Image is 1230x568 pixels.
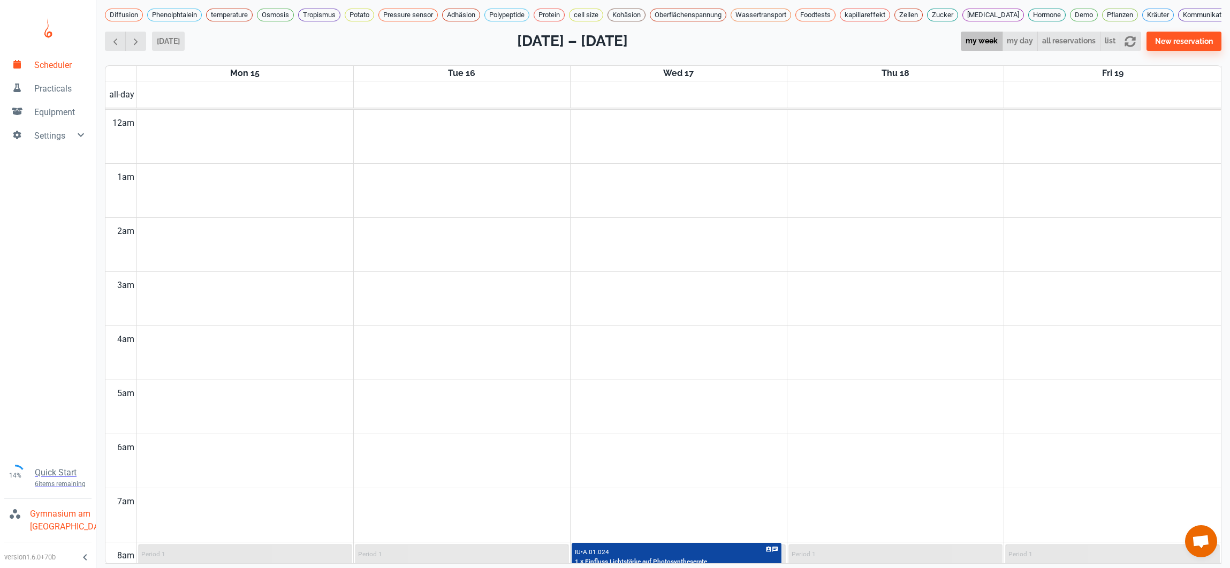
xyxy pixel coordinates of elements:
[207,10,252,20] span: temperature
[1070,10,1097,20] span: Demo
[1029,10,1065,20] span: Hormone
[1037,32,1100,51] button: all reservations
[115,434,136,461] div: 6am
[1103,10,1137,20] span: Pflanzen
[1008,550,1032,558] p: Period 1
[1102,9,1138,21] div: Pflanzen
[141,550,165,558] p: Period 1
[792,550,816,558] p: Period 1
[1002,32,1038,51] button: my day
[446,66,477,81] a: September 16, 2025
[443,10,480,20] span: Adhäsion
[125,32,146,51] button: Next week
[1028,9,1066,21] div: Hormone
[1070,9,1098,21] div: Demo
[534,10,564,20] span: Protein
[107,88,136,101] span: all-day
[115,218,136,245] div: 2am
[840,9,890,21] div: kapillareffekt
[795,9,836,21] div: Foodtests
[1147,32,1221,51] button: New reservation
[1100,32,1120,51] button: list
[115,488,136,515] div: 7am
[840,10,890,20] span: kapillareffekt
[895,10,922,20] span: Zellen
[345,9,374,21] div: Potato
[105,9,143,21] div: Diffusion
[110,110,136,137] div: 12am
[148,10,201,20] span: Phenolphtalein
[1142,9,1174,21] div: Kräuter
[731,10,791,20] span: Wassertransport
[1100,66,1126,81] a: September 19, 2025
[379,10,437,20] span: Pressure sensor
[442,9,480,21] div: Adhäsion
[257,10,293,20] span: Osmosis
[608,10,645,20] span: Kohäsion
[962,9,1024,21] div: [MEDICAL_DATA]
[299,10,340,20] span: Tropismus
[115,380,136,407] div: 5am
[569,9,603,21] div: cell size
[298,9,340,21] div: Tropismus
[345,10,374,20] span: Potato
[961,32,1003,51] button: my week
[484,9,529,21] div: Polypeptide
[731,9,791,21] div: Wassertransport
[485,10,529,20] span: Polypeptide
[206,9,253,21] div: temperature
[879,66,912,81] a: September 18, 2025
[105,32,126,51] button: Previous week
[105,10,142,20] span: Diffusion
[358,550,382,558] p: Period 1
[575,557,707,567] p: 1 × Einfluss Lichtstärke auf Photosyntheserate
[1120,32,1141,51] button: refresh
[963,10,1023,20] span: [MEDICAL_DATA]
[608,9,646,21] div: Kohäsion
[115,164,136,191] div: 1am
[257,9,294,21] div: Osmosis
[650,10,726,20] span: Oberflächenspannung
[894,9,923,21] div: Zellen
[661,66,696,81] a: September 17, 2025
[796,10,835,20] span: Foodtests
[228,66,262,81] a: September 15, 2025
[1143,10,1173,20] span: Kräuter
[928,10,958,20] span: Zucker
[147,9,202,21] div: Phenolphtalein
[152,32,185,51] button: [DATE]
[583,548,609,556] p: A.01.024
[927,9,958,21] div: Zucker
[1185,525,1217,557] div: Chat öffnen
[650,9,726,21] div: Oberflächenspannung
[115,272,136,299] div: 3am
[378,9,438,21] div: Pressure sensor
[575,548,583,556] p: IU •
[115,326,136,353] div: 4am
[570,10,603,20] span: cell size
[517,30,628,52] h2: [DATE] – [DATE]
[534,9,565,21] div: Protein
